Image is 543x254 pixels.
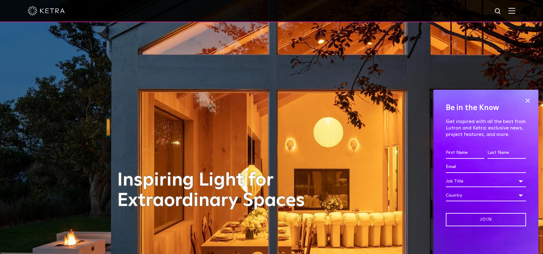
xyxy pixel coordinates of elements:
h4: Be in the Know [446,102,526,114]
input: Email [446,161,526,173]
img: ketra-logo-2019-white [28,6,65,15]
img: search icon [494,8,502,15]
input: First Name [446,147,484,159]
div: Country [446,190,526,201]
img: Hamburger%20Nav.svg [508,8,515,14]
p: Get inspired with all the best from Lutron and Ketra: exclusive news, project features, and more. [446,118,526,137]
h1: Inspiring Light for Extraordinary Spaces [117,170,318,211]
div: Job Title [446,175,526,187]
input: Join [446,213,526,226]
input: Last Name [487,147,526,159]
